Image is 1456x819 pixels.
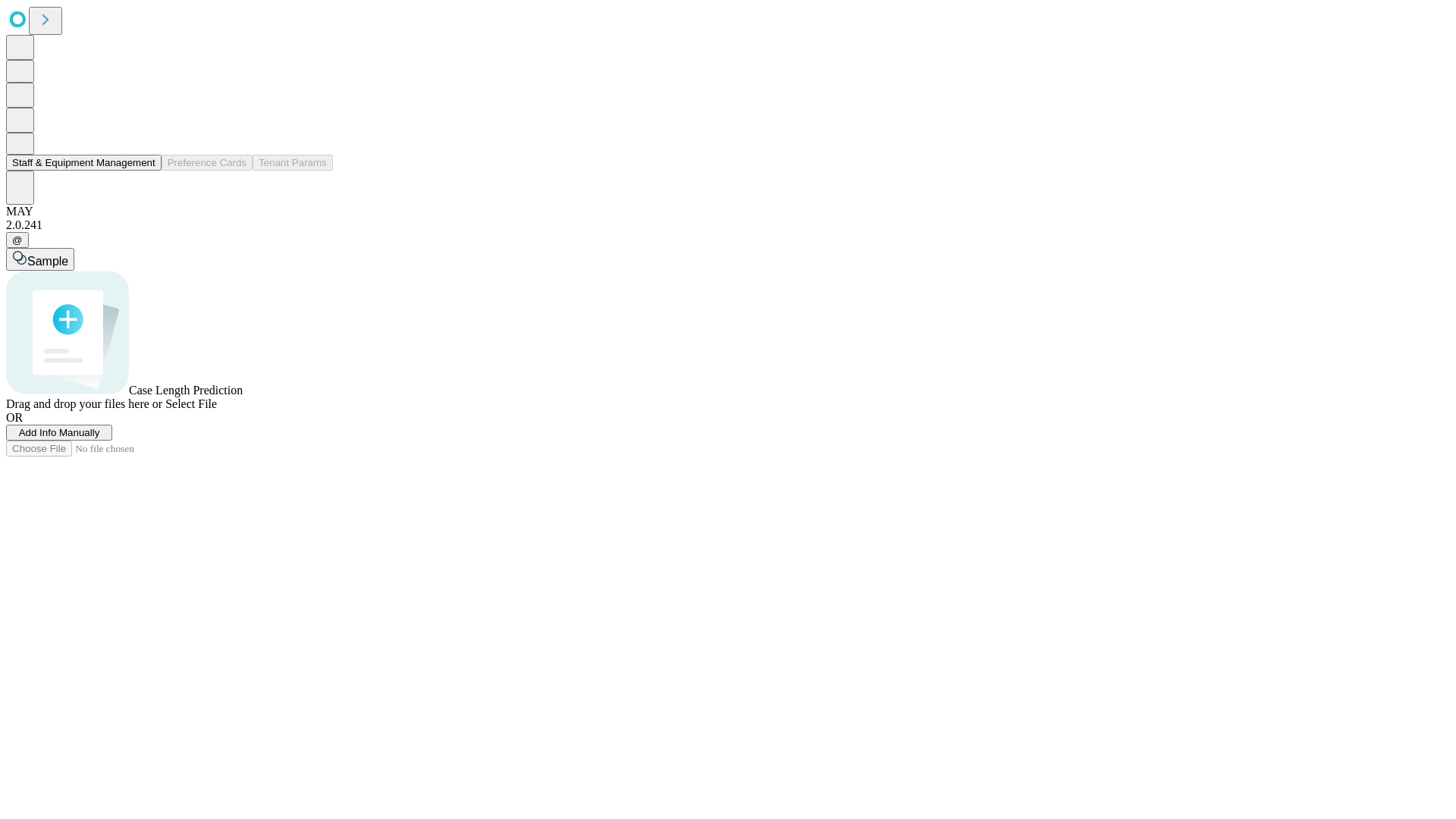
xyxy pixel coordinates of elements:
span: @ [12,234,23,246]
span: Case Length Prediction [129,384,243,397]
button: Staff & Equipment Management [6,155,162,171]
button: @ [6,232,29,248]
button: Add Info Manually [6,425,112,441]
button: Sample [6,248,74,271]
span: Add Info Manually [19,427,100,438]
span: Select File [165,397,217,410]
div: 2.0.241 [6,218,1450,232]
span: Sample [27,255,68,268]
button: Preference Cards [162,155,253,171]
span: Drag and drop your files here or [6,397,162,410]
button: Tenant Params [253,155,333,171]
div: MAY [6,205,1450,218]
span: OR [6,411,23,424]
